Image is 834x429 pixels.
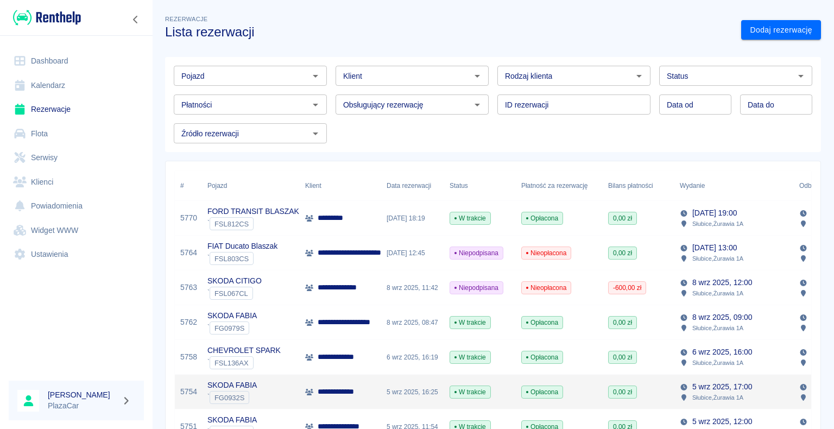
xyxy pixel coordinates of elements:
div: Płatność za rezerwację [521,171,588,201]
span: FSL812CS [210,220,253,228]
div: ` [207,356,281,369]
div: ` [207,391,257,404]
span: FSL803CS [210,255,253,263]
div: 5 wrz 2025, 16:25 [381,375,444,409]
div: Klient [305,171,321,201]
p: CHEVROLET SPARK [207,345,281,356]
span: Opłacona [522,352,563,362]
span: -600,00 zł [609,283,646,293]
input: DD.MM.YYYY [740,94,812,115]
a: 5754 [180,386,197,398]
span: W trakcie [450,213,490,223]
div: [DATE] 12:45 [381,236,444,270]
div: Status [444,171,516,201]
button: Otwórz [470,68,485,84]
div: # [180,171,184,201]
a: Klienci [9,170,144,194]
div: 6 wrz 2025, 16:19 [381,340,444,375]
p: Słubice , Żurawia 1A [692,219,743,229]
div: 8 wrz 2025, 08:47 [381,305,444,340]
button: Otwórz [308,68,323,84]
span: W trakcie [450,352,490,362]
button: Zwiń nawigację [128,12,144,27]
p: 5 wrz 2025, 17:00 [692,381,752,393]
button: Otwórz [308,97,323,112]
div: Data rezerwacji [381,171,444,201]
p: 8 wrz 2025, 12:00 [692,277,752,288]
a: Dodaj rezerwację [741,20,821,40]
span: 0,00 zł [609,352,636,362]
span: Nieopłacona [522,248,571,258]
div: Bilans płatności [603,171,674,201]
a: 5770 [180,212,197,224]
div: [DATE] 18:19 [381,201,444,236]
p: [DATE] 13:00 [692,242,737,254]
span: 0,00 zł [609,248,636,258]
div: # [175,171,202,201]
div: 8 wrz 2025, 11:42 [381,270,444,305]
span: FSL136AX [210,359,253,367]
a: Powiadomienia [9,194,144,218]
span: W trakcie [450,387,490,397]
a: 5762 [180,317,197,328]
p: SKODA FABIA [207,380,257,391]
span: 0,00 zł [609,318,636,327]
p: SKODA CITIGO [207,275,262,287]
button: Otwórz [793,68,808,84]
div: Odbiór [799,171,819,201]
p: SKODA FABIA [207,310,257,321]
div: Bilans płatności [608,171,653,201]
img: Renthelp logo [13,9,81,27]
p: Słubice , Żurawia 1A [692,288,743,298]
a: Flota [9,122,144,146]
p: PlazaCar [48,400,117,412]
p: FORD TRANSIT BLASZAK [207,206,299,217]
span: Niepodpisana [450,283,503,293]
span: Opłacona [522,387,563,397]
div: Wydanie [674,171,794,201]
p: 5 wrz 2025, 12:00 [692,416,752,427]
a: Dashboard [9,49,144,73]
p: SKODA FABIA [207,414,257,426]
div: Pojazd [207,171,227,201]
a: 5758 [180,351,197,363]
a: Rezerwacje [9,97,144,122]
div: Klient [300,171,381,201]
span: 0,00 zł [609,213,636,223]
a: Kalendarz [9,73,144,98]
span: Rezerwacje [165,16,207,22]
h6: [PERSON_NAME] [48,389,117,400]
button: Otwórz [631,68,647,84]
p: 8 wrz 2025, 09:00 [692,312,752,323]
div: Pojazd [202,171,300,201]
p: FIAT Ducato Blaszak [207,241,277,252]
h3: Lista rezerwacji [165,24,732,40]
p: Słubice , Żurawia 1A [692,358,743,368]
span: Nieopłacona [522,283,571,293]
div: Data rezerwacji [387,171,431,201]
div: Wydanie [680,171,705,201]
a: Ustawienia [9,242,144,267]
button: Otwórz [308,126,323,141]
input: DD.MM.YYYY [659,94,731,115]
a: Renthelp logo [9,9,81,27]
div: ` [207,321,257,335]
div: ` [207,217,299,230]
p: [DATE] 19:00 [692,207,737,219]
button: Otwórz [470,97,485,112]
a: 5764 [180,247,197,258]
span: FG0979S [210,324,249,332]
span: W trakcie [450,318,490,327]
span: FSL067CL [210,289,252,298]
span: Niepodpisana [450,248,503,258]
p: Słubice , Żurawia 1A [692,254,743,263]
span: 0,00 zł [609,387,636,397]
a: Widget WWW [9,218,144,243]
a: Serwisy [9,146,144,170]
span: FG0932S [210,394,249,402]
span: Opłacona [522,213,563,223]
a: 5763 [180,282,197,293]
div: ` [207,287,262,300]
p: 6 wrz 2025, 16:00 [692,346,752,358]
p: Słubice , Żurawia 1A [692,393,743,402]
